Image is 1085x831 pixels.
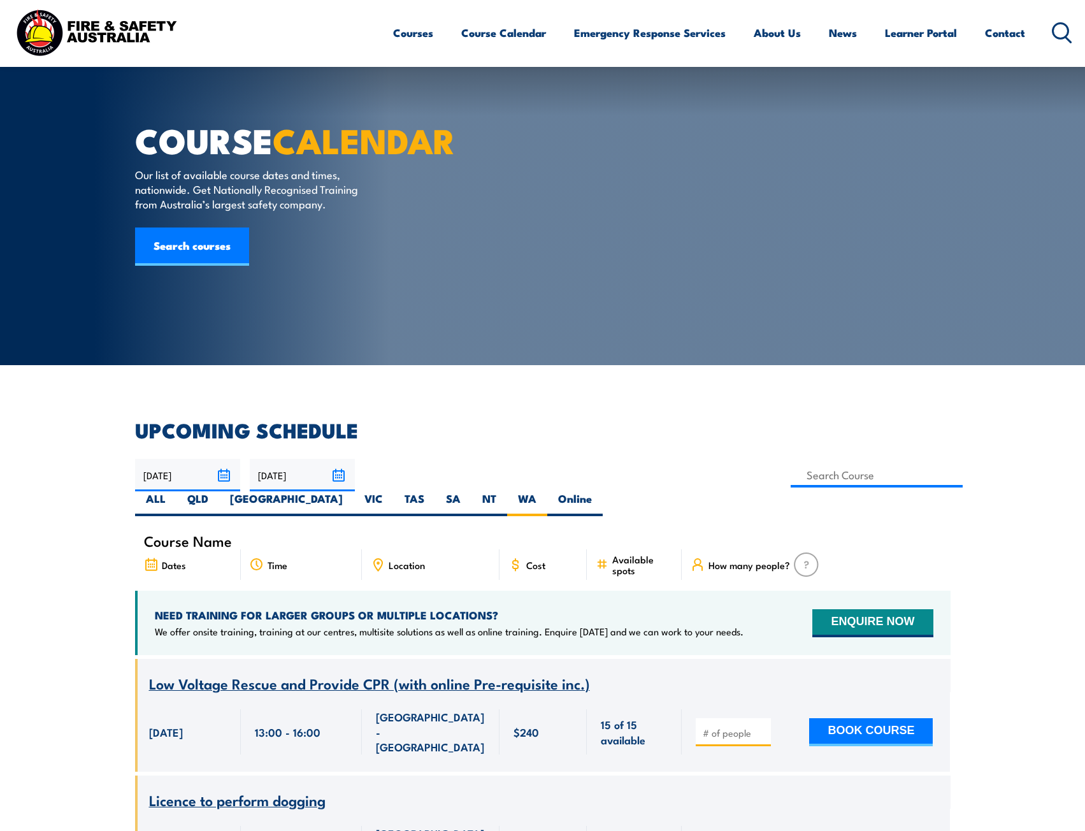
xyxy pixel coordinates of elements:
span: Cost [526,560,545,570]
a: Course Calendar [461,16,546,50]
span: Dates [162,560,186,570]
span: [DATE] [149,725,183,739]
span: Course Name [144,535,232,546]
a: Low Voltage Rescue and Provide CPR (with online Pre-requisite inc.) [149,676,590,692]
label: SA [435,491,471,516]
span: How many people? [708,560,790,570]
input: From date [135,459,240,491]
h1: COURSE [135,125,450,155]
h4: NEED TRAINING FOR LARGER GROUPS OR MULTIPLE LOCATIONS? [155,608,744,622]
span: Low Voltage Rescue and Provide CPR (with online Pre-requisite inc.) [149,672,590,694]
label: Online [547,491,603,516]
span: 13:00 - 16:00 [255,725,320,739]
label: [GEOGRAPHIC_DATA] [219,491,354,516]
strong: CALENDAR [273,113,456,166]
a: Courses [393,16,433,50]
label: QLD [176,491,219,516]
span: Location [389,560,425,570]
a: Learner Portal [885,16,957,50]
a: Contact [985,16,1025,50]
span: Available spots [612,554,673,575]
label: NT [471,491,507,516]
label: ALL [135,491,176,516]
label: VIC [354,491,394,516]
input: Search Course [791,463,963,488]
span: 15 of 15 available [601,717,668,747]
label: TAS [394,491,435,516]
span: Licence to perform dogging [149,789,326,811]
h2: UPCOMING SCHEDULE [135,421,951,438]
input: To date [250,459,355,491]
span: [GEOGRAPHIC_DATA] - [GEOGRAPHIC_DATA] [376,709,485,754]
label: WA [507,491,547,516]
a: Emergency Response Services [574,16,726,50]
span: Time [268,560,287,570]
a: Search courses [135,228,249,266]
a: Licence to perform dogging [149,793,326,809]
a: About Us [754,16,801,50]
button: ENQUIRE NOW [812,609,933,637]
p: Our list of available course dates and times, nationwide. Get Nationally Recognised Training from... [135,167,368,212]
span: $240 [514,725,539,739]
input: # of people [703,726,766,739]
p: We offer onsite training, training at our centres, multisite solutions as well as online training... [155,625,744,638]
button: BOOK COURSE [809,718,933,746]
a: News [829,16,857,50]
